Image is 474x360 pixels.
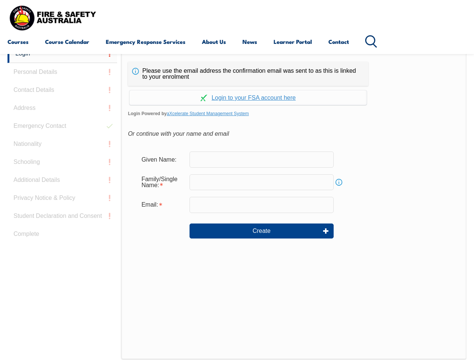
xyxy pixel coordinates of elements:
[8,33,29,51] a: Courses
[135,172,190,192] div: Family/Single Name is required.
[135,152,190,166] div: Given Name:
[106,33,185,51] a: Emergency Response Services
[242,33,257,51] a: News
[135,198,190,212] div: Email is required.
[274,33,312,51] a: Learner Portal
[328,33,349,51] a: Contact
[200,94,207,101] img: Log in withaxcelerate
[128,62,368,86] div: Please use the email address the confirmation email was sent to as this is linked to your enrolment
[202,33,226,51] a: About Us
[167,111,249,116] a: aXcelerate Student Management System
[45,33,89,51] a: Course Calendar
[190,223,334,238] button: Create
[128,128,460,139] div: Or continue with your name and email
[334,177,344,187] a: Info
[128,108,460,119] span: Login Powered by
